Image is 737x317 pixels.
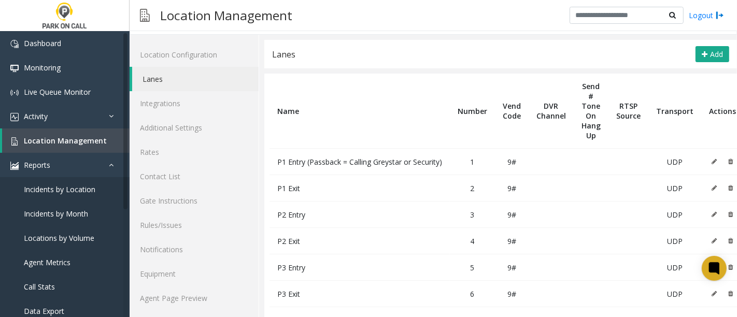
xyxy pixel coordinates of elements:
[24,209,88,219] span: Incidents by Month
[450,254,495,281] td: 5
[24,63,61,73] span: Monitoring
[495,175,529,201] td: 9#
[450,281,495,307] td: 6
[277,183,300,193] span: P1 Exit
[648,254,701,281] td: UDP
[495,74,529,149] th: Vend Code
[495,281,529,307] td: 9#
[495,228,529,254] td: 9#
[24,306,64,316] span: Data Export
[608,74,648,149] th: RTSP Source
[495,254,529,281] td: 9#
[130,237,259,262] a: Notifications
[648,74,701,149] th: Transport
[10,89,19,97] img: 'icon'
[10,162,19,170] img: 'icon'
[130,140,259,164] a: Rates
[130,213,259,237] a: Rules/Issues
[130,189,259,213] a: Gate Instructions
[277,263,305,272] span: P3 Entry
[24,136,107,146] span: Location Management
[24,282,55,292] span: Call Stats
[130,116,259,140] a: Additional Settings
[155,3,297,28] h3: Location Management
[648,228,701,254] td: UDP
[24,38,61,48] span: Dashboard
[130,286,259,310] a: Agent Page Preview
[495,149,529,175] td: 9#
[716,10,724,21] img: logout
[689,10,724,21] a: Logout
[710,49,723,59] span: Add
[140,3,150,28] img: pageIcon
[24,257,70,267] span: Agent Metrics
[648,175,701,201] td: UDP
[648,201,701,228] td: UDP
[10,113,19,121] img: 'icon'
[450,175,495,201] td: 2
[450,201,495,228] td: 3
[696,46,729,63] button: Add
[529,74,574,149] th: DVR Channel
[10,64,19,73] img: 'icon'
[24,184,95,194] span: Incidents by Location
[130,91,259,116] a: Integrations
[130,164,259,189] a: Contact List
[130,42,259,67] a: Location Configuration
[574,74,608,149] th: Send # Tone On Hang Up
[648,149,701,175] td: UDP
[272,48,295,61] div: Lanes
[277,236,300,246] span: P2 Exit
[648,281,701,307] td: UDP
[130,262,259,286] a: Equipment
[450,228,495,254] td: 4
[495,201,529,228] td: 9#
[277,289,300,299] span: P3 Exit
[277,210,305,220] span: P2 Entry
[10,137,19,146] img: 'icon'
[24,233,94,243] span: Locations by Volume
[10,40,19,48] img: 'icon'
[24,87,91,97] span: Live Queue Monitor
[270,74,450,149] th: Name
[2,128,130,153] a: Location Management
[132,67,259,91] a: Lanes
[450,149,495,175] td: 1
[24,160,50,170] span: Reports
[277,157,442,167] span: P1 Entry (Passback = Calling Greystar or Security)
[450,74,495,149] th: Number
[24,111,48,121] span: Activity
